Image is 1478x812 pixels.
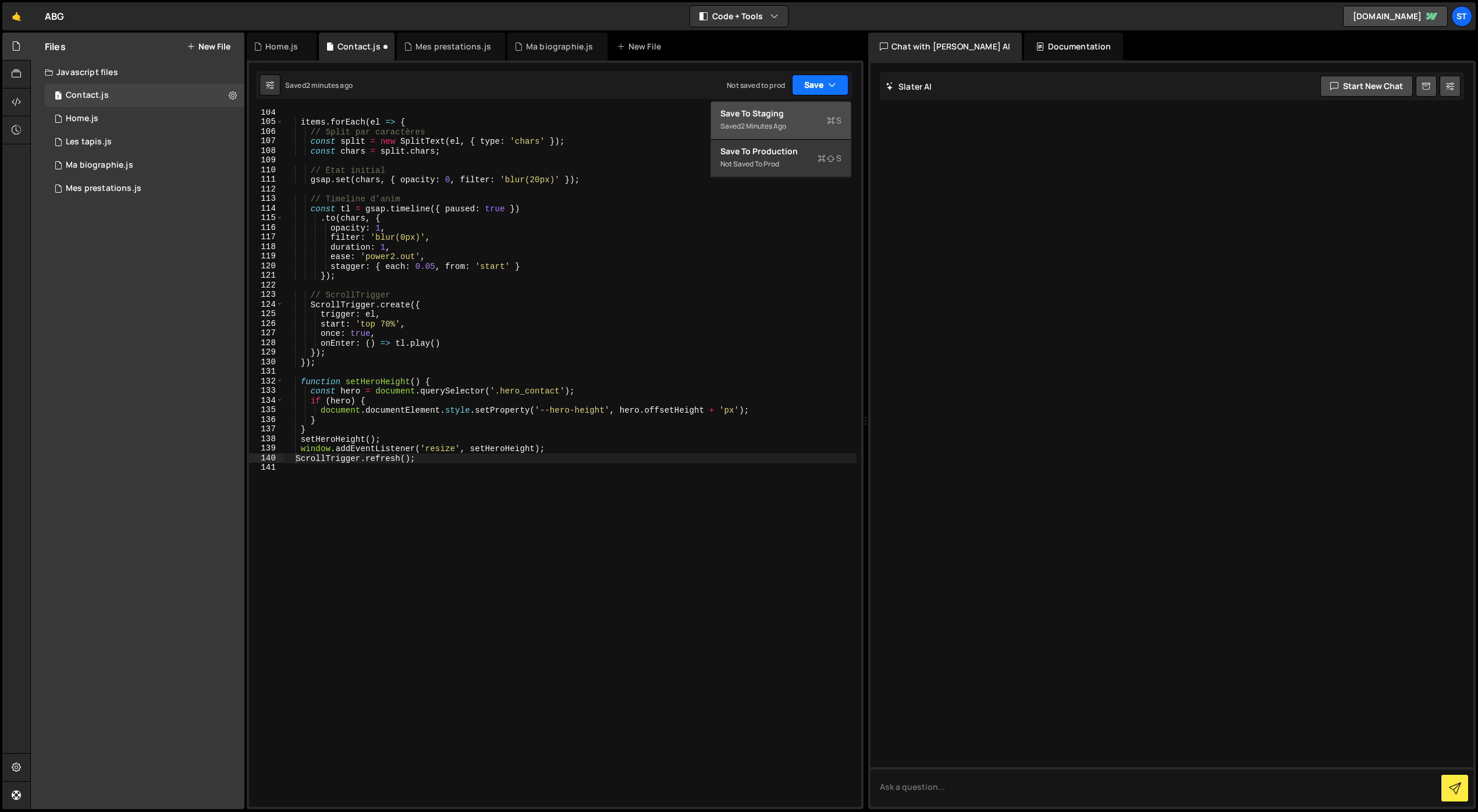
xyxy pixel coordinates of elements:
[886,81,932,92] h2: Slater AI
[249,434,283,444] div: 138
[66,114,98,124] div: Home.js
[249,223,283,233] div: 116
[526,41,594,52] div: Ma biographie.js
[249,213,283,223] div: 115
[45,107,244,130] div: 16686/46111.js
[249,424,283,434] div: 137
[720,119,841,133] div: Saved
[818,153,841,164] span: S
[249,357,283,367] div: 130
[265,41,298,52] div: Home.js
[249,405,283,415] div: 135
[249,377,283,387] div: 132
[617,41,666,52] div: New File
[249,444,283,453] div: 139
[1024,33,1122,61] div: Documentation
[249,175,283,185] div: 111
[711,102,851,140] button: Save to StagingS Saved2 minutes ago
[249,136,283,146] div: 107
[249,251,283,261] div: 119
[45,130,244,154] div: 16686/46185.js
[66,90,109,101] div: Contact.js
[249,367,283,377] div: 131
[792,75,848,95] button: Save
[249,415,283,425] div: 136
[45,84,244,107] div: 16686/46215.js
[45,154,244,177] div: 16686/46109.js
[66,160,133,171] div: Ma biographie.js
[249,242,283,252] div: 118
[741,121,786,131] div: 2 minutes ago
[720,146,841,157] div: Save to Production
[720,157,841,171] div: Not saved to prod
[1451,6,1472,27] a: St
[1320,76,1413,97] button: Start new chat
[690,6,788,27] button: Code + Tools
[249,338,283,348] div: 128
[249,146,283,156] div: 108
[249,386,283,396] div: 133
[187,42,230,51] button: New File
[55,92,62,101] span: 1
[249,127,283,137] div: 106
[249,396,283,406] div: 134
[711,140,851,178] button: Save to ProductionS Not saved to prod
[249,309,283,319] div: 125
[2,2,31,30] a: 🤙
[306,80,353,90] div: 2 minutes ago
[249,155,283,165] div: 109
[249,281,283,290] div: 122
[249,463,283,473] div: 141
[249,261,283,271] div: 120
[31,61,244,84] div: Javascript files
[1343,6,1448,27] a: [DOMAIN_NAME]
[285,80,353,90] div: Saved
[249,319,283,329] div: 126
[249,348,283,357] div: 129
[720,108,841,119] div: Save to Staging
[249,271,283,281] div: 121
[249,194,283,204] div: 113
[249,204,283,214] div: 114
[249,300,283,310] div: 124
[45,40,66,53] h2: Files
[249,290,283,300] div: 123
[827,115,841,126] span: S
[249,117,283,127] div: 105
[66,183,141,194] div: Mes prestations.js
[249,165,283,175] div: 110
[45,9,64,23] div: ABG
[337,41,381,52] div: Contact.js
[249,232,283,242] div: 117
[727,80,785,90] div: Not saved to prod
[415,41,491,52] div: Mes prestations.js
[868,33,1022,61] div: Chat with [PERSON_NAME] AI
[66,137,112,147] div: Les tapis.js
[45,177,244,200] div: 16686/46222.js
[249,328,283,338] div: 127
[249,453,283,463] div: 140
[249,108,283,118] div: 104
[249,185,283,194] div: 112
